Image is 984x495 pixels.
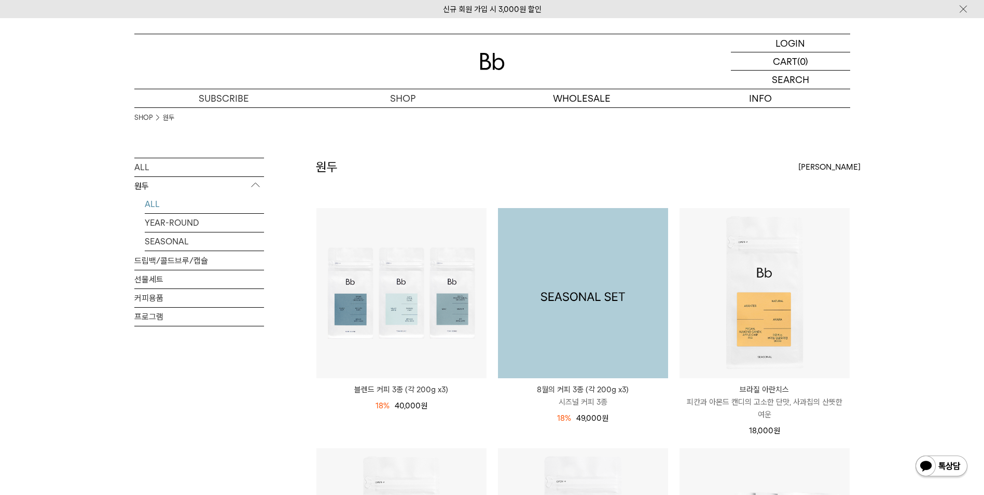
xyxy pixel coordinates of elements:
a: 프로그램 [134,308,264,326]
p: 원두 [134,177,264,196]
a: 드립백/콜드브루/캡슐 [134,252,264,270]
img: 카카오톡 채널 1:1 채팅 버튼 [914,455,968,479]
p: (0) [797,52,808,70]
img: 로고 [480,53,505,70]
a: 8월의 커피 3종 (각 200g x3) [498,208,668,378]
a: SEASONAL [145,232,264,251]
p: LOGIN [775,34,805,52]
span: 원 [773,426,780,435]
img: 브라질 아란치스 [680,208,850,378]
p: 브라질 아란치스 [680,383,850,396]
span: 18,000 [749,426,780,435]
a: SUBSCRIBE [134,89,313,107]
a: SHOP [134,113,153,123]
p: 시즈널 커피 3종 [498,396,668,408]
a: 원두 [163,113,174,123]
span: [PERSON_NAME] [798,161,861,173]
span: 원 [602,414,608,423]
a: 블렌드 커피 3종 (각 200g x3) [316,383,487,396]
img: 1000000743_add2_021.png [498,208,668,378]
a: 선물세트 [134,270,264,288]
a: 8월의 커피 3종 (각 200g x3) 시즈널 커피 3종 [498,383,668,408]
p: INFO [671,89,850,107]
p: CART [773,52,797,70]
a: 커피용품 [134,289,264,307]
p: 피칸과 아몬드 캔디의 고소한 단맛, 사과칩의 산뜻한 여운 [680,396,850,421]
p: WHOLESALE [492,89,671,107]
a: YEAR-ROUND [145,214,264,232]
span: 49,000 [576,414,608,423]
a: LOGIN [731,34,850,52]
p: 8월의 커피 3종 (각 200g x3) [498,383,668,396]
div: 18% [557,412,571,424]
a: SHOP [313,89,492,107]
div: 18% [376,400,390,412]
a: ALL [145,195,264,213]
span: 원 [421,401,427,410]
p: SEARCH [772,71,809,89]
a: ALL [134,158,264,176]
a: CART (0) [731,52,850,71]
img: 블렌드 커피 3종 (각 200g x3) [316,208,487,378]
a: 브라질 아란치스 피칸과 아몬드 캔디의 고소한 단맛, 사과칩의 산뜻한 여운 [680,383,850,421]
h2: 원두 [316,158,338,176]
span: 40,000 [395,401,427,410]
a: 신규 회원 가입 시 3,000원 할인 [443,5,542,14]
